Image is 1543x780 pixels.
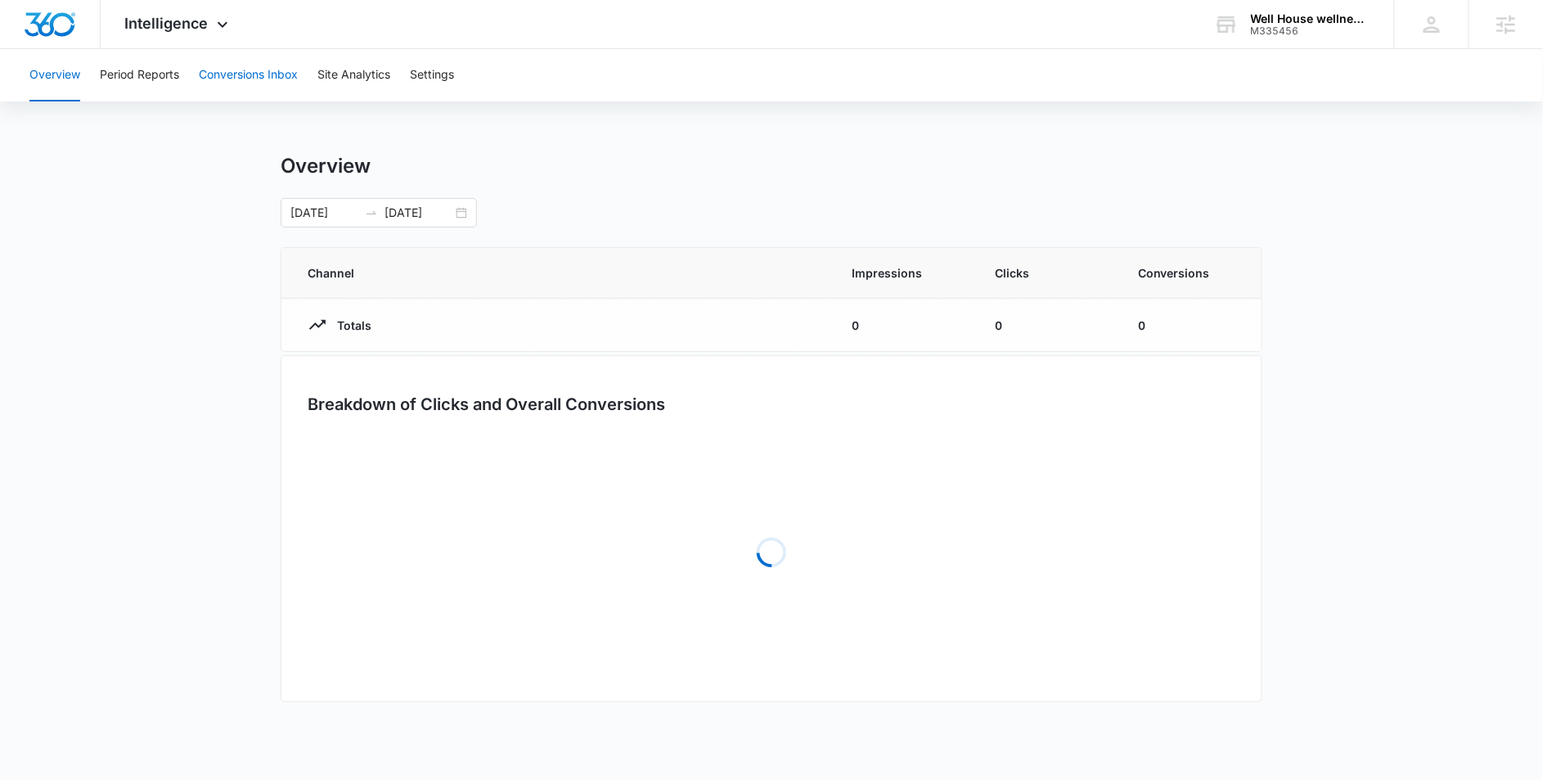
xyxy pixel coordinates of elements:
button: Settings [410,49,454,101]
button: Period Reports [100,49,179,101]
span: swap-right [365,206,378,219]
button: Conversions Inbox [199,49,298,101]
button: Site Analytics [317,49,390,101]
button: Overview [29,49,80,101]
span: Channel [308,264,812,282]
div: account id [1251,25,1370,37]
span: Clicks [995,264,1099,282]
span: Conversions [1138,264,1235,282]
div: account name [1251,12,1370,25]
span: to [365,206,378,219]
td: 0 [975,299,1118,352]
h1: Overview [281,154,371,178]
span: Impressions [852,264,956,282]
td: 0 [1118,299,1262,352]
input: Start date [290,204,358,222]
td: 0 [832,299,975,352]
input: End date [385,204,452,222]
h3: Breakdown of Clicks and Overall Conversions [308,392,665,417]
p: Totals [327,317,371,334]
span: Intelligence [125,15,209,32]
